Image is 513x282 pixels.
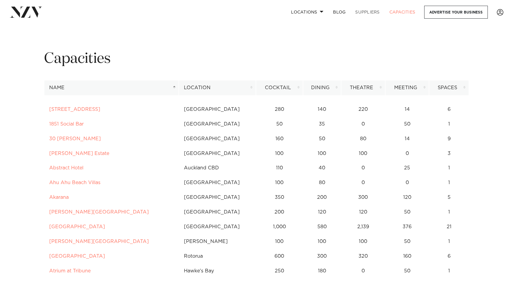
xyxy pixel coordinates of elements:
[385,6,420,19] a: Capacities
[256,175,303,190] td: 100
[341,175,385,190] td: 0
[429,175,469,190] td: 1
[385,102,429,117] td: 14
[385,220,429,234] td: 376
[49,239,149,244] a: [PERSON_NAME][GEOGRAPHIC_DATA]
[429,220,469,234] td: 21
[179,220,256,234] td: [GEOGRAPHIC_DATA]
[303,80,341,95] th: Dining: activate to sort column ascending
[385,205,429,220] td: 50
[256,146,303,161] td: 100
[49,210,149,214] a: [PERSON_NAME][GEOGRAPHIC_DATA]
[385,161,429,175] td: 25
[303,132,341,146] td: 50
[385,264,429,278] td: 50
[303,146,341,161] td: 100
[429,80,469,95] th: Spaces: activate to sort column ascending
[429,102,469,117] td: 6
[179,132,256,146] td: [GEOGRAPHIC_DATA]
[385,190,429,205] td: 120
[341,234,385,249] td: 100
[179,146,256,161] td: [GEOGRAPHIC_DATA]
[385,175,429,190] td: 0
[429,161,469,175] td: 1
[303,234,341,249] td: 100
[256,234,303,249] td: 100
[429,234,469,249] td: 1
[179,117,256,132] td: [GEOGRAPHIC_DATA]
[350,6,384,19] a: SUPPLIERS
[341,132,385,146] td: 80
[424,6,488,19] a: Advertise your business
[341,146,385,161] td: 100
[44,80,179,95] th: Name: activate to sort column descending
[49,107,100,112] a: [STREET_ADDRESS]
[179,190,256,205] td: [GEOGRAPHIC_DATA]
[303,205,341,220] td: 120
[328,6,350,19] a: BLOG
[179,249,256,264] td: Rotorua
[179,234,256,249] td: [PERSON_NAME]
[49,224,105,229] a: [GEOGRAPHIC_DATA]
[341,190,385,205] td: 300
[429,146,469,161] td: 3
[44,50,469,68] h1: Capacities
[256,249,303,264] td: 600
[256,102,303,117] td: 280
[49,122,84,126] a: 1851 Social Bar
[341,220,385,234] td: 2,139
[179,80,256,95] th: Location: activate to sort column ascending
[341,264,385,278] td: 0
[10,7,42,17] img: nzv-logo.png
[303,161,341,175] td: 40
[49,136,101,141] a: 30 [PERSON_NAME]
[385,80,429,95] th: Meeting: activate to sort column ascending
[341,249,385,264] td: 320
[49,195,69,200] a: Akarana
[303,190,341,205] td: 200
[429,190,469,205] td: 5
[303,264,341,278] td: 180
[429,205,469,220] td: 1
[303,102,341,117] td: 140
[303,249,341,264] td: 300
[49,254,105,259] a: [GEOGRAPHIC_DATA]
[385,234,429,249] td: 50
[385,146,429,161] td: 0
[286,6,328,19] a: Locations
[341,161,385,175] td: 0
[303,117,341,132] td: 35
[256,205,303,220] td: 200
[179,175,256,190] td: [GEOGRAPHIC_DATA]
[256,80,303,95] th: Cocktail: activate to sort column ascending
[179,205,256,220] td: [GEOGRAPHIC_DATA]
[303,175,341,190] td: 80
[256,117,303,132] td: 50
[429,264,469,278] td: 1
[385,132,429,146] td: 14
[341,205,385,220] td: 120
[49,151,109,156] a: [PERSON_NAME] Estate
[385,117,429,132] td: 50
[341,102,385,117] td: 220
[429,249,469,264] td: 6
[256,132,303,146] td: 160
[49,180,100,185] a: Ahu Ahu Beach Villas
[49,165,83,170] a: Abstract Hotel
[179,264,256,278] td: Hawke's Bay
[341,117,385,132] td: 0
[341,80,385,95] th: Theatre: activate to sort column ascending
[256,190,303,205] td: 350
[429,132,469,146] td: 9
[256,264,303,278] td: 250
[49,268,91,273] a: Atrium at Tribune
[429,117,469,132] td: 1
[179,102,256,117] td: [GEOGRAPHIC_DATA]
[385,249,429,264] td: 160
[303,220,341,234] td: 580
[256,161,303,175] td: 110
[256,220,303,234] td: 1,000
[179,161,256,175] td: Auckland CBD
